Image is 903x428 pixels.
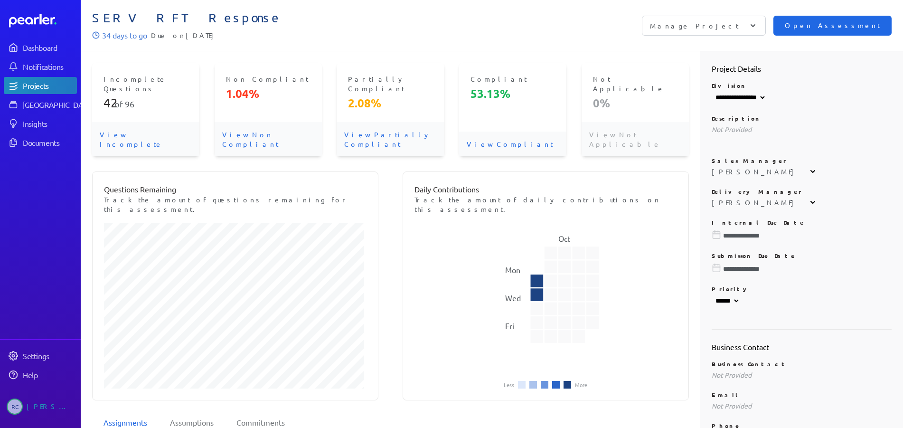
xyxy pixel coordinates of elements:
a: RC[PERSON_NAME] [4,395,77,418]
text: Mon [505,265,520,275]
p: 0% [593,95,677,111]
div: Dashboard [23,43,76,52]
div: Notifications [23,62,76,71]
span: 42 [103,95,114,110]
p: View Partially Compliant [337,122,444,156]
p: Submisson Due Date [712,252,892,259]
span: Not Provided [712,401,752,410]
p: 2.08% [348,95,433,111]
a: Help [4,366,77,383]
span: 96 [125,99,134,109]
a: Notifications [4,58,77,75]
span: Robert Craig [7,399,23,415]
li: Less [504,382,514,388]
a: Projects [4,77,77,94]
text: Fri [505,321,514,331]
a: Insights [4,115,77,132]
div: Documents [23,138,76,147]
p: View Incomplete [92,122,199,156]
p: Daily Contributions [414,183,677,195]
h2: Project Details [712,63,892,74]
p: Email [712,391,892,399]
input: Please choose a due date [712,231,892,240]
p: Priority [712,285,892,293]
p: View Compliant [459,132,566,156]
span: Open Assessment [785,20,880,31]
a: Dashboard [9,14,77,28]
p: Compliant [470,74,555,84]
a: Documents [4,134,77,151]
p: Manage Project [650,21,739,30]
p: View Not Applicable [582,122,689,156]
span: Not Provided [712,125,752,133]
button: Open Assessment [773,16,892,36]
p: of [103,95,188,111]
div: [PERSON_NAME] [27,399,74,415]
a: [GEOGRAPHIC_DATA] [4,96,77,113]
p: Questions Remaining [104,183,367,195]
text: Wed [505,293,521,303]
p: Description [712,114,892,122]
p: Not Applicable [593,74,677,93]
input: Please choose a due date [712,264,892,274]
text: Oct [558,234,571,243]
div: Insights [23,119,76,128]
div: Projects [23,81,76,90]
p: Sales Manager [712,157,892,164]
span: Due on [DATE] [151,29,218,41]
div: [GEOGRAPHIC_DATA] [23,100,94,109]
p: Division [712,82,892,89]
p: Delivery Manager [712,188,892,195]
a: Dashboard [4,39,77,56]
li: More [575,382,587,388]
p: Track the amount of questions remaining for this assessment. [104,195,367,214]
div: Help [23,370,76,380]
span: Not Provided [712,371,752,379]
p: Track the amount of daily contributions on this assessment. [414,195,677,214]
span: SERV RFT Response [92,10,492,26]
div: [PERSON_NAME] [712,198,799,207]
p: View Non Compliant [215,122,322,156]
h2: Business Contact [712,341,892,352]
p: 34 days to go [102,29,147,41]
p: Internal Due Date [712,219,892,226]
p: Business Contact [712,360,892,368]
a: Settings [4,347,77,364]
div: Settings [23,351,76,361]
p: Partially Compliant [348,74,433,93]
p: 1.04% [226,86,310,101]
div: [PERSON_NAME] [712,167,799,176]
p: Incomplete Questions [103,74,188,93]
p: Non Compliant [226,74,310,84]
p: 53.13% [470,86,555,101]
